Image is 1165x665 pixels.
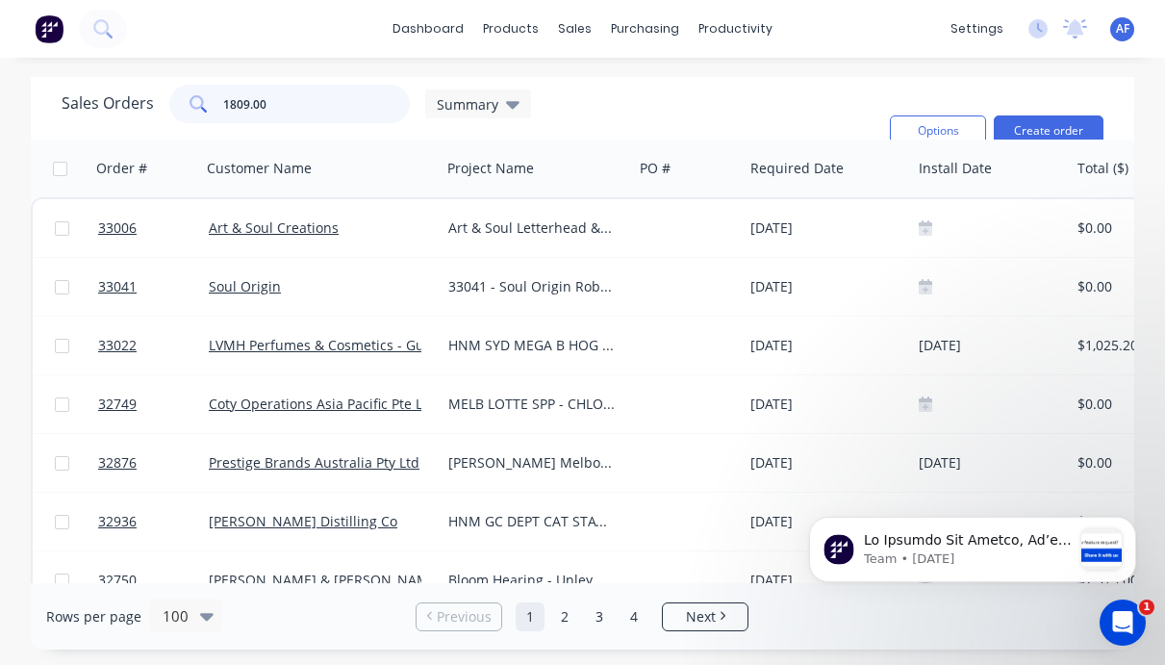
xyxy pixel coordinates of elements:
[473,14,548,43] div: products
[941,14,1013,43] div: settings
[663,607,747,627] a: Next page
[448,453,616,473] div: [PERSON_NAME] Melbourne City - Christmas Pop Up
[96,159,147,178] div: Order #
[1077,159,1128,178] div: Total ($)
[209,453,419,472] a: Prestige Brands Australia Pty Ltd
[209,395,436,413] a: Coty Operations Asia Pacific Pte Ltd
[750,159,844,178] div: Required Date
[750,571,903,590] div: [DATE]
[209,512,397,530] a: [PERSON_NAME] Distilling Co
[448,218,616,238] div: Art & Soul Letterhead & With Compliment Slips
[209,218,339,237] a: Art & Soul Creations
[686,607,716,627] span: Next
[448,336,616,355] div: HNM SYD MEGA B HOG 2 Guerlain Xmas 2025
[209,571,544,589] a: [PERSON_NAME] & [PERSON_NAME] Projects Pty Ltd
[919,334,1062,358] div: [DATE]
[417,607,501,627] a: Previous page
[780,478,1165,613] iframe: Intercom notifications message
[207,159,312,178] div: Customer Name
[994,115,1103,146] button: Create order
[62,94,154,113] h1: Sales Orders
[601,14,689,43] div: purchasing
[1100,600,1146,646] iframe: Intercom live chat
[640,159,671,178] div: PO #
[585,602,614,631] a: Page 3
[620,602,648,631] a: Page 4
[447,159,534,178] div: Project Name
[98,571,137,590] span: 32750
[516,602,545,631] a: Page 1 is your current page
[209,336,462,354] a: LVMH Perfumes & Cosmetics - Guerlain
[98,493,209,550] a: 32936
[98,551,209,609] a: 32750
[98,395,137,414] span: 32749
[750,218,903,238] div: [DATE]
[1139,600,1154,615] span: 1
[448,512,616,531] div: HNM GC DEPT CAT STAGE 1
[46,607,141,627] span: Rows per page
[408,602,756,631] ul: Pagination
[98,512,137,531] span: 32936
[548,14,601,43] div: sales
[98,434,209,492] a: 32876
[689,14,782,43] div: productivity
[919,159,992,178] div: Install Date
[750,336,903,355] div: [DATE]
[437,94,498,115] span: Summary
[750,453,903,473] div: [DATE]
[383,14,473,43] a: dashboard
[448,395,616,414] div: MELB LOTTE SPP - CHLOE - La Parfum Bouquinist 2026
[98,258,209,316] a: 33041
[750,395,903,414] div: [DATE]
[223,85,411,123] input: Search...
[98,199,209,257] a: 33006
[98,453,137,473] span: 32876
[98,277,137,296] span: 33041
[1116,20,1129,38] span: AF
[550,602,579,631] a: Page 2
[448,571,616,590] div: Bloom Hearing - Unley Park Clinic SA - External signage
[98,336,137,355] span: 33022
[919,451,1062,475] div: [DATE]
[448,277,616,296] div: 33041 - Soul Origin Robina QLD - Kiosk
[98,218,137,238] span: 33006
[98,317,209,374] a: 33022
[35,14,63,43] img: Factory
[209,277,281,295] a: Soul Origin
[890,115,986,146] button: Options
[750,512,903,531] div: [DATE]
[98,375,209,433] a: 32749
[437,607,492,627] span: Previous
[750,277,903,296] div: [DATE]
